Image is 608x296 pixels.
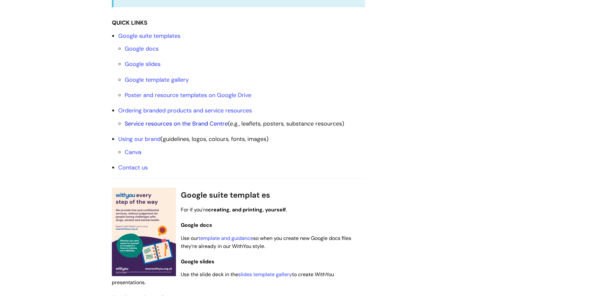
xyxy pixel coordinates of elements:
[125,148,141,156] a: Canva
[198,235,253,242] a: template and guidance
[112,188,176,276] img: A sample editable poster template
[125,119,365,129] li: (e.g., leaflets, posters, substance resources)
[118,134,365,157] li: (guidelines, logos, colours, fonts, images)
[238,271,292,278] a: slides template gallery
[125,45,159,53] a: Google docs
[112,19,147,27] strong: QUICK LINKS
[125,76,189,84] a: Google template gallery
[181,235,351,250] span: Use our so when you create new Google docs files they’re already in our WithYou style.
[125,120,228,127] a: Service resources on the Brand Centre
[208,206,286,213] strong: creating, and printing, yourself
[125,60,161,68] a: Google slides
[125,91,251,99] a: Poster and resource templates on Google Drive
[181,206,287,213] span: For if you're .
[181,222,212,228] span: Google docs
[112,271,334,286] span: Use the slide deck in the to create WithYou presentations.
[118,107,252,114] a: Ordering branded products and service resources
[181,190,270,200] span: Google suite templat es
[181,258,214,265] span: Google slides
[118,135,161,143] a: Using our brand
[118,164,148,171] a: Contact us
[118,32,180,40] a: Google suite templates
